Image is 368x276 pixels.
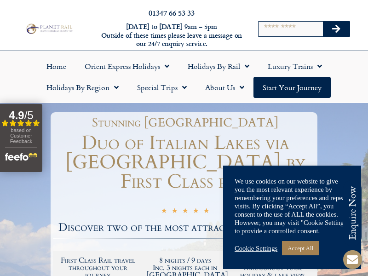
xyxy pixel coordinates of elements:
[235,177,350,235] div: We use cookies on our website to give you the most relevant experience by remembering your prefer...
[128,77,196,98] a: Special Trips
[24,23,74,34] img: Planet Rail Train Holidays Logo
[161,207,167,216] i: ★
[182,207,188,216] i: ★
[37,56,75,77] a: Home
[259,56,331,77] a: Luxury Trains
[323,22,350,36] button: Search
[282,241,319,255] a: Accept All
[178,56,259,77] a: Holidays by Rail
[196,77,253,98] a: About Us
[203,207,209,216] i: ★
[100,23,243,48] h6: [DATE] to [DATE] 9am – 5pm Outside of these times please leave a message on our 24/7 enquiry serv...
[57,117,313,129] h1: Stunning [GEOGRAPHIC_DATA]
[53,133,317,191] h1: Duo of Italian Lakes via [GEOGRAPHIC_DATA] by First Class rail
[37,77,128,98] a: Holidays by Region
[193,207,199,216] i: ★
[253,77,331,98] a: Start your Journey
[53,222,317,233] h2: Discover two of the most attractive Italian Lakes
[172,207,178,216] i: ★
[235,244,277,253] a: Cookie Settings
[161,207,209,216] div: 5/5
[149,7,195,18] a: 01347 66 53 33
[5,56,363,98] nav: Menu
[75,56,178,77] a: Orient Express Holidays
